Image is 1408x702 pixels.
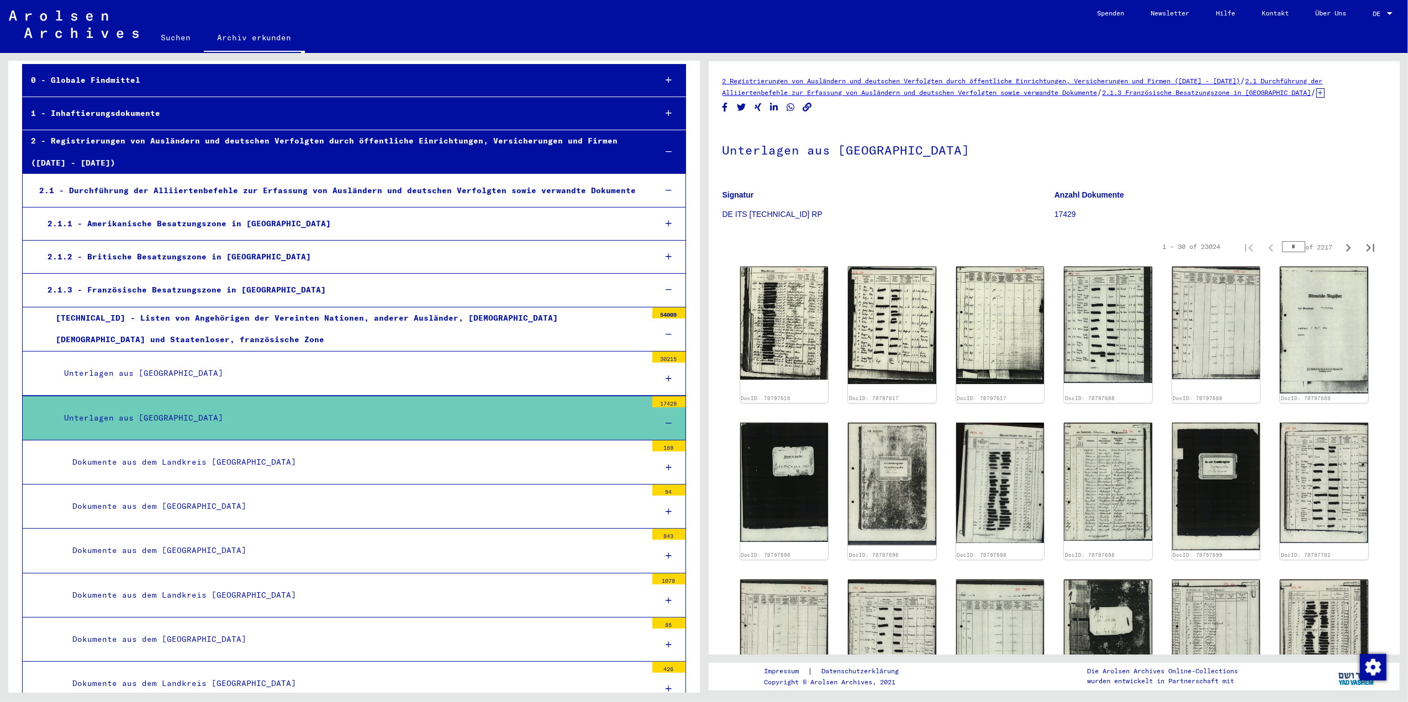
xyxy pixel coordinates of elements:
div: Dokumente aus dem Landkreis [GEOGRAPHIC_DATA] [64,584,647,606]
div: 0 - Globale Findmittel [23,70,647,91]
a: DocID: 70797699 [1173,552,1222,558]
span: DE [1373,10,1385,18]
button: Copy link [801,100,813,114]
a: DocID: 70797688 [1065,395,1115,401]
p: wurden entwickelt in Partnerschaft mit [1087,676,1238,686]
img: 001.jpg [740,423,829,542]
button: Last page [1359,236,1381,258]
div: 426 [652,662,685,673]
button: Share on Xing [752,100,764,114]
div: 1 – 30 of 23024 [1162,242,1220,252]
a: DocID: 70797698 [957,552,1006,558]
button: First page [1238,236,1260,258]
div: 30215 [652,352,685,363]
div: Dokumente aus dem Landkreis [GEOGRAPHIC_DATA] [64,451,647,473]
div: 1078 [652,573,685,584]
div: 2.1 - Durchführung der Alliiertenbefehle zur Erfassung von Ausländern und deutschen Verfolgten so... [31,180,647,201]
span: / [1098,87,1103,97]
div: [TECHNICAL_ID] - Listen von Angehörigen der Vereinten Nationen, anderer Ausländer, [DEMOGRAPHIC_D... [48,307,647,350]
img: 002.jpg [1172,267,1261,379]
h1: Unterlagen aus [GEOGRAPHIC_DATA] [723,125,1386,173]
div: 2.1.3 - Französische Besatzungszone in [GEOGRAPHIC_DATA] [39,279,647,301]
img: 002.jpg [1172,579,1261,700]
div: 85 [652,618,685,629]
div: Unterlagen aus [GEOGRAPHIC_DATA] [56,363,647,384]
a: DocID: 70797696 [849,552,899,558]
div: 1 - Inhaftierungsdokumente [23,103,647,124]
a: Impressum [764,666,808,677]
div: of 2217 [1282,242,1337,252]
a: DocID: 70797688 [1173,395,1222,401]
button: Share on Facebook [719,100,731,114]
div: 94 [652,485,685,496]
img: 002.jpg [1064,423,1152,541]
img: 001.jpg [848,267,936,384]
span: / [1241,76,1246,86]
a: DocID: 70797617 [957,395,1006,401]
button: Share on LinkedIn [768,100,780,114]
span: / [1311,87,1316,97]
p: Copyright © Arolsen Archives, 2021 [764,677,912,687]
img: 001.jpg [740,267,829,380]
img: 001.jpg [1280,423,1368,543]
p: Die Arolsen Archives Online-Collections [1087,666,1238,676]
div: 54009 [652,307,685,318]
a: 2 Registrierungen von Ausländern und deutschen Verfolgten durch öffentliche Einrichtungen, Versic... [723,77,1241,85]
div: 17429 [652,396,685,407]
img: yv_logo.png [1336,662,1378,690]
div: Dokumente aus dem Landkreis [GEOGRAPHIC_DATA] [64,673,647,694]
a: DocID: 70797616 [741,395,790,401]
p: 17429 [1054,209,1386,220]
div: 843 [652,529,685,540]
a: Suchen [147,24,204,51]
a: DocID: 70797689 [1281,395,1331,401]
a: DocID: 70797690 [741,552,790,558]
img: 002.jpg [956,267,1045,384]
img: 001.jpg [1280,579,1368,697]
button: Next page [1337,236,1359,258]
button: Share on WhatsApp [785,100,797,114]
div: 2 - Registrierungen von Ausländern und deutschen Verfolgten durch öffentliche Einrichtungen, Vers... [23,130,647,173]
img: 001.jpg [1064,267,1152,382]
a: DocID: 70797702 [1281,552,1331,558]
div: 169 [652,440,685,451]
img: Arolsen_neg.svg [9,10,139,38]
img: 001.jpg [1280,267,1368,393]
div: 2.1.2 - Britische Besatzungszone in [GEOGRAPHIC_DATA] [39,246,647,268]
div: Dokumente aus dem [GEOGRAPHIC_DATA] [64,629,647,650]
p: DE ITS [TECHNICAL_ID] RP [723,209,1054,220]
img: 001.jpg [1172,423,1261,550]
div: 2.1.1 - Amerikanische Besatzungszone in [GEOGRAPHIC_DATA] [39,213,647,235]
div: Dokumente aus dem [GEOGRAPHIC_DATA] [64,496,647,517]
div: Zustimmung ändern [1359,653,1386,680]
a: 2.1.3 Französische Besatzungszone in [GEOGRAPHIC_DATA] [1103,88,1311,97]
b: Anzahl Dokumente [1054,190,1124,199]
img: 001.jpg [956,423,1045,543]
img: 001.jpg [848,423,936,545]
button: Previous page [1260,236,1282,258]
a: Archiv erkunden [204,24,305,53]
button: Share on Twitter [736,100,747,114]
a: Datenschutzerklärung [813,666,912,677]
div: | [764,666,912,677]
img: Zustimmung ändern [1360,654,1386,680]
a: DocID: 70797698 [1065,552,1115,558]
div: Unterlagen aus [GEOGRAPHIC_DATA] [56,407,647,429]
a: DocID: 70797617 [849,395,899,401]
div: Dokumente aus dem [GEOGRAPHIC_DATA] [64,540,647,561]
b: Signatur [723,190,754,199]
